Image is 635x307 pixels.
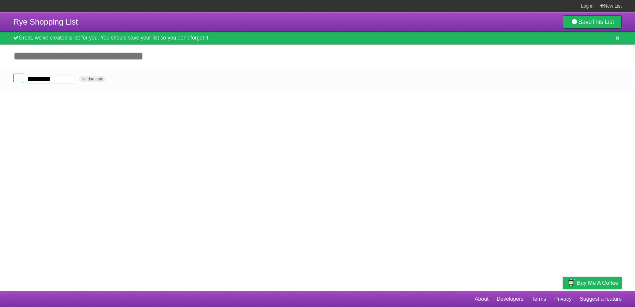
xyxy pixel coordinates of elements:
[497,293,523,305] a: Developers
[563,277,622,289] a: Buy me a coffee
[532,293,546,305] a: Terms
[13,17,78,26] span: Rye Shopping List
[475,293,489,305] a: About
[592,19,614,25] b: This List
[79,76,106,82] span: No due date
[577,277,618,289] span: Buy me a coffee
[13,73,23,83] label: Done
[554,293,572,305] a: Privacy
[580,293,622,305] a: Suggest a feature
[566,277,575,288] img: Buy me a coffee
[563,15,622,29] a: SaveThis List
